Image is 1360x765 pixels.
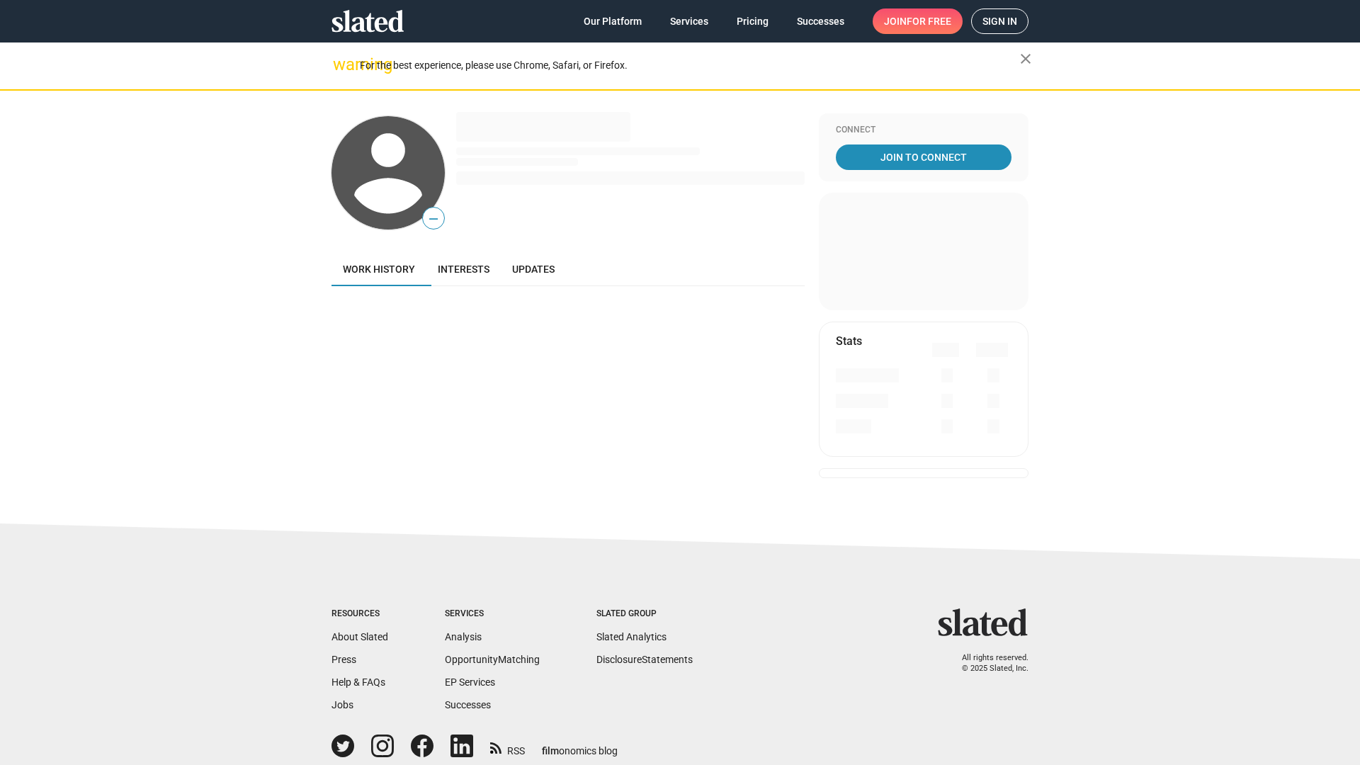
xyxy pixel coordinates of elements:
a: Slated Analytics [596,631,667,642]
span: Sign in [982,9,1017,33]
span: Successes [797,8,844,34]
div: Connect [836,125,1011,136]
span: film [542,745,559,756]
span: for free [907,8,951,34]
a: Analysis [445,631,482,642]
span: Work history [343,263,415,275]
a: Press [331,654,356,665]
p: All rights reserved. © 2025 Slated, Inc. [947,653,1028,674]
div: For the best experience, please use Chrome, Safari, or Firefox. [360,56,1020,75]
span: Pricing [737,8,769,34]
mat-card-title: Stats [836,334,862,348]
a: OpportunityMatching [445,654,540,665]
a: RSS [490,736,525,758]
a: Help & FAQs [331,676,385,688]
a: Pricing [725,8,780,34]
a: Updates [501,252,566,286]
span: Join To Connect [839,144,1009,170]
span: Interests [438,263,489,275]
a: DisclosureStatements [596,654,693,665]
a: Joinfor free [873,8,963,34]
a: EP Services [445,676,495,688]
a: filmonomics blog [542,733,618,758]
a: Our Platform [572,8,653,34]
a: Work history [331,252,426,286]
a: Successes [445,699,491,710]
a: Successes [786,8,856,34]
span: Join [884,8,951,34]
div: Services [445,608,540,620]
span: Our Platform [584,8,642,34]
a: About Slated [331,631,388,642]
mat-icon: warning [333,56,350,73]
span: Updates [512,263,555,275]
a: Services [659,8,720,34]
a: Jobs [331,699,353,710]
a: Interests [426,252,501,286]
span: — [423,210,444,228]
mat-icon: close [1017,50,1034,67]
div: Resources [331,608,388,620]
div: Slated Group [596,608,693,620]
a: Join To Connect [836,144,1011,170]
a: Sign in [971,8,1028,34]
span: Services [670,8,708,34]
